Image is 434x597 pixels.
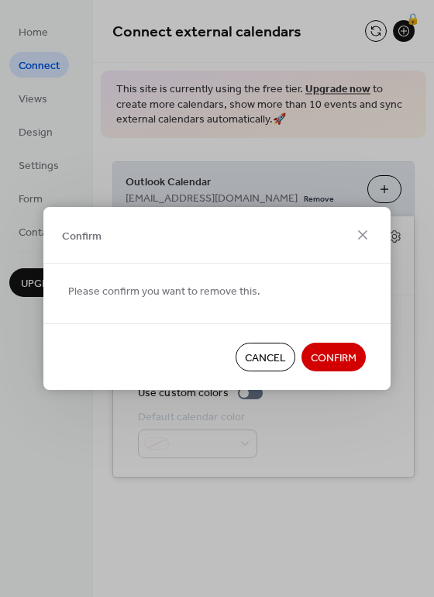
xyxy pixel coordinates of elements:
span: Please confirm you want to remove this. [68,284,260,300]
button: Confirm [301,343,366,371]
span: Confirm [62,228,102,244]
button: Cancel [236,343,295,371]
span: Cancel [245,350,286,367]
span: Confirm [311,350,356,367]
